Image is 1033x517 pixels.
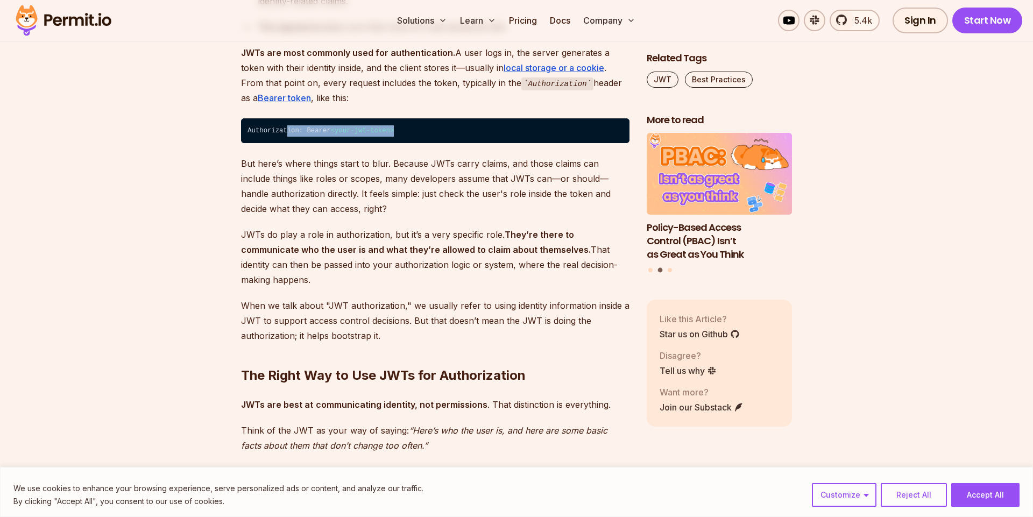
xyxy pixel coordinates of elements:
p: Like this Article? [660,313,740,325]
a: Tell us why [660,364,717,377]
p: We use cookies to enhance your browsing experience, serve personalized ads or content, and analyz... [13,482,423,495]
code: Authorization: Bearer [241,118,629,143]
h2: More to read [647,114,792,127]
a: Star us on Github [660,328,740,341]
strong: JWTs are most commonly used for authentication. [241,47,455,58]
button: Accept All [951,483,1020,507]
span: < > [331,127,394,134]
p: . That distinction is everything. [241,397,629,412]
li: 2 of 3 [647,133,792,261]
p: Think of the JWT as your way of saying: [241,423,629,453]
strong: They’re there to communicate who the user is and what they’re allowed to claim about themselves. [241,229,591,255]
p: Disagree? [660,349,717,362]
img: Permit logo [11,2,116,39]
p: When we talk about "JWT authorization," we usually refer to using identity information inside a J... [241,298,629,343]
img: Policy-Based Access Control (PBAC) Isn’t as Great as You Think [647,133,792,215]
a: JWT [647,72,678,88]
p: JWTs do play a role in authorization, but it’s a very specific role. That identity can then be pa... [241,227,629,287]
div: Posts [647,133,792,274]
p: By clicking "Accept All", you consent to our use of cookies. [13,495,423,508]
code: Authorization [521,77,593,90]
button: Go to slide 1 [648,268,653,272]
button: Reject All [881,483,947,507]
strong: communicating identity, not permissions [316,399,487,410]
em: “Here’s who the user is, and here are some basic facts about them that don’t change too often.” [241,425,607,451]
a: 5.4k [830,10,880,31]
a: Pricing [505,10,541,31]
button: Go to slide 2 [658,268,663,273]
a: Best Practices [685,72,753,88]
a: local storage or a cookie [504,62,604,73]
strong: JWTs are best at [241,399,313,410]
p: But here’s where things start to blur. Because JWTs carry claims, and those claims can include th... [241,156,629,216]
button: Company [579,10,640,31]
h2: Related Tags [647,52,792,65]
a: Bearer token [258,93,311,103]
span: 5.4k [848,14,872,27]
span: your-jwt-token [335,127,390,134]
p: That might include things like their user ID, email, maybe their organization, or even a high-lev... [241,464,629,494]
a: Policy-Based Access Control (PBAC) Isn’t as Great as You ThinkPolicy-Based Access Control (PBAC) ... [647,133,792,261]
a: Join our Substack [660,401,744,414]
button: Solutions [393,10,451,31]
a: Docs [546,10,575,31]
p: A user logs in, the server generates a token with their identity inside, and the client stores it... [241,45,629,106]
button: Go to slide 3 [668,268,672,272]
button: Learn [456,10,500,31]
p: Want more? [660,386,744,399]
a: Start Now [952,8,1023,33]
h3: Policy-Based Access Control (PBAC) Isn’t as Great as You Think [647,221,792,261]
h2: The Right Way to Use JWTs for Authorization [241,324,629,384]
a: Sign In [893,8,948,33]
button: Customize [812,483,876,507]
